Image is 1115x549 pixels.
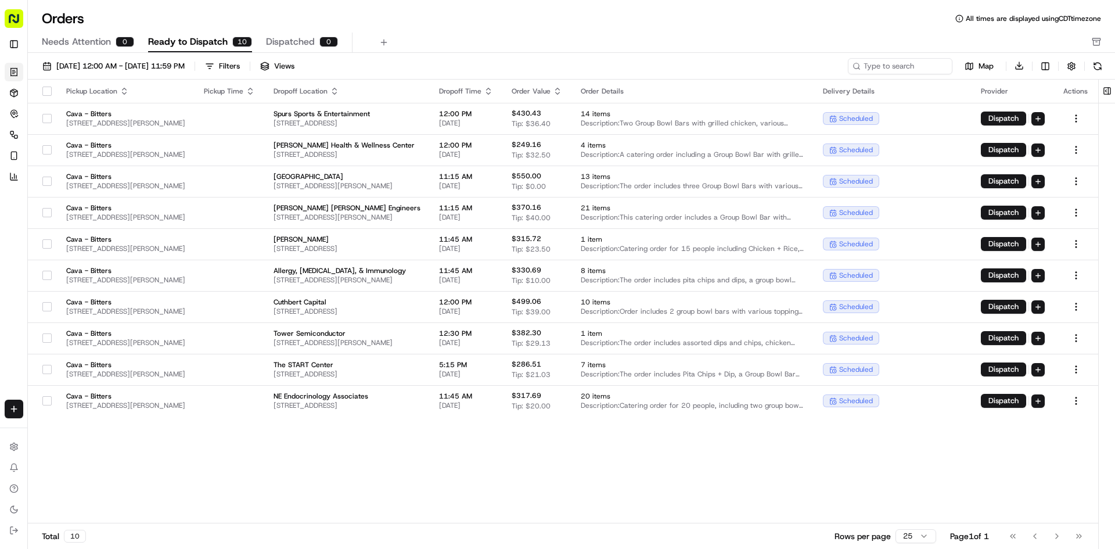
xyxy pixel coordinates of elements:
[274,369,420,379] span: [STREET_ADDRESS]
[981,268,1026,282] button: Dispatch
[439,307,493,316] span: [DATE]
[512,328,541,338] span: $382.30
[42,530,86,543] div: Total
[42,9,84,28] h1: Orders
[581,213,804,222] span: Description: This catering order includes a Group Bowl Bar with Grilled Chicken and various toppi...
[512,307,551,317] span: Tip: $39.00
[66,401,185,410] span: [STREET_ADDRESS][PERSON_NAME]
[23,212,33,221] img: 1736555255976-a54dd68f-1ca7-489b-9aae-adbdc363a1c4
[950,530,989,542] div: Page 1 of 1
[66,275,185,285] span: [STREET_ADDRESS][PERSON_NAME]
[581,109,804,119] span: 14 items
[274,109,420,119] span: Spurs Sports & Entertainment
[66,338,185,347] span: [STREET_ADDRESS][PERSON_NAME]
[274,141,420,150] span: [PERSON_NAME] Health & Wellness Center
[512,119,551,128] span: Tip: $36.40
[512,339,551,348] span: Tip: $29.13
[274,150,420,159] span: [STREET_ADDRESS]
[200,58,245,74] button: Filters
[439,275,493,285] span: [DATE]
[981,300,1026,314] button: Dispatch
[981,394,1026,408] button: Dispatch
[439,329,493,338] span: 12:30 PM
[439,119,493,128] span: [DATE]
[88,180,111,189] span: [DATE]
[12,169,30,188] img: Cava Bitters
[82,288,141,297] a: Powered byPylon
[274,181,420,191] span: [STREET_ADDRESS][PERSON_NAME]
[98,261,107,270] div: 💻
[981,363,1026,376] button: Dispatch
[839,145,873,155] span: scheduled
[839,114,873,123] span: scheduled
[66,150,185,159] span: [STREET_ADDRESS][PERSON_NAME]
[274,213,420,222] span: [STREET_ADDRESS][PERSON_NAME]
[148,35,228,49] span: Ready to Dispatch
[12,46,211,65] p: Welcome 👋
[512,401,551,411] span: Tip: $20.00
[110,260,186,271] span: API Documentation
[52,111,190,123] div: Start new chat
[12,261,21,270] div: 📗
[274,297,420,307] span: Cuthbert Capital
[66,181,185,191] span: [STREET_ADDRESS][PERSON_NAME]
[439,244,493,253] span: [DATE]
[274,235,420,244] span: [PERSON_NAME]
[439,203,493,213] span: 11:15 AM
[839,333,873,343] span: scheduled
[180,149,211,163] button: See all
[581,338,804,347] span: Description: The order includes assorted dips and chips, chicken and rice, steak and harissa, blo...
[512,150,551,160] span: Tip: $32.50
[512,171,541,181] span: $550.00
[66,109,185,119] span: Cava - Bitters
[66,297,185,307] span: Cava - Bitters
[116,288,141,297] span: Pylon
[274,87,420,96] div: Dropoff Location
[66,244,185,253] span: [STREET_ADDRESS][PERSON_NAME]
[12,12,35,35] img: Nash
[581,181,804,191] span: Description: The order includes three Group Bowl Bars with various protein and ingredient options...
[439,338,493,347] span: [DATE]
[66,213,185,222] span: [STREET_ADDRESS][PERSON_NAME]
[274,172,420,181] span: [GEOGRAPHIC_DATA]
[64,530,86,543] div: 10
[581,275,804,285] span: Description: The order includes pita chips and dips, a group bowl bar with grilled chicken, and m...
[512,109,541,118] span: $430.43
[439,172,493,181] span: 11:15 AM
[512,370,551,379] span: Tip: $21.03
[66,203,185,213] span: Cava - Bitters
[197,114,211,128] button: Start new chat
[839,396,873,406] span: scheduled
[274,119,420,128] span: [STREET_ADDRESS]
[274,338,420,347] span: [STREET_ADDRESS][PERSON_NAME]
[512,213,551,223] span: Tip: $40.00
[439,369,493,379] span: [DATE]
[839,208,873,217] span: scheduled
[266,35,315,49] span: Dispatched
[581,360,804,369] span: 7 items
[439,401,493,410] span: [DATE]
[839,365,873,374] span: scheduled
[42,35,111,49] span: Needs Attention
[204,87,255,96] div: Pickup Time
[439,87,493,96] div: Dropoff Time
[581,119,804,128] span: Description: Two Group Bowl Bars with grilled chicken, various toppings, and 12 pita quarters, se...
[66,141,185,150] span: Cava - Bitters
[512,234,541,243] span: $315.72
[12,111,33,132] img: 1736555255976-a54dd68f-1ca7-489b-9aae-adbdc363a1c4
[66,392,185,401] span: Cava - Bitters
[966,14,1101,23] span: All times are displayed using CDT timezone
[581,329,804,338] span: 1 item
[36,211,124,221] span: Wisdom [PERSON_NAME]
[66,266,185,275] span: Cava - Bitters
[12,151,78,160] div: Past conversations
[219,61,240,71] div: Filters
[274,401,420,410] span: [STREET_ADDRESS]
[512,140,541,149] span: $249.16
[581,87,804,96] div: Order Details
[848,58,952,74] input: Type to search
[581,235,804,244] span: 1 item
[581,244,804,253] span: Description: Catering order for 15 people including Chicken + Rice, Greek Salad, Blondies, Browni...
[981,206,1026,220] button: Dispatch
[66,307,185,316] span: [STREET_ADDRESS][PERSON_NAME]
